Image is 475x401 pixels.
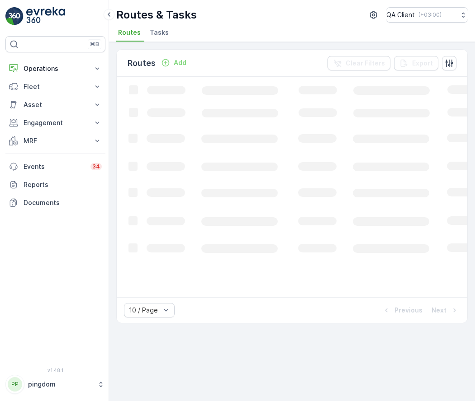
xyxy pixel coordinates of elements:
p: Routes [128,57,156,70]
p: Engagement [24,118,87,127]
p: 34 [92,163,100,170]
button: QA Client(+03:00) [386,7,468,23]
button: Next [431,305,460,316]
button: PPpingdom [5,375,105,394]
p: Asset [24,100,87,109]
span: Routes [118,28,141,37]
p: Export [412,59,433,68]
button: Add [157,57,190,68]
a: Documents [5,194,105,212]
button: Engagement [5,114,105,132]
p: Reports [24,180,102,189]
button: Operations [5,60,105,78]
span: Tasks [150,28,169,37]
button: Fleet [5,78,105,96]
p: QA Client [386,10,415,19]
p: Operations [24,64,87,73]
p: Routes & Tasks [116,8,197,22]
p: Events [24,162,85,171]
p: Next [432,306,446,315]
button: Previous [381,305,423,316]
p: pingdom [28,380,93,389]
span: v 1.48.1 [5,368,105,373]
p: MRF [24,136,87,145]
p: ( +03:00 ) [418,11,442,19]
p: Fleet [24,82,87,91]
button: MRF [5,132,105,150]
img: logo_light-DOdMpM7g.png [26,7,65,25]
button: Clear Filters [328,56,390,70]
a: Reports [5,176,105,194]
img: logo [5,7,24,25]
button: Asset [5,96,105,114]
p: Previous [394,306,423,315]
p: Add [174,58,186,67]
p: Clear Filters [346,59,385,68]
div: PP [8,377,22,392]
p: Documents [24,198,102,207]
a: Events34 [5,158,105,176]
p: ⌘B [90,41,99,48]
button: Export [394,56,438,70]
